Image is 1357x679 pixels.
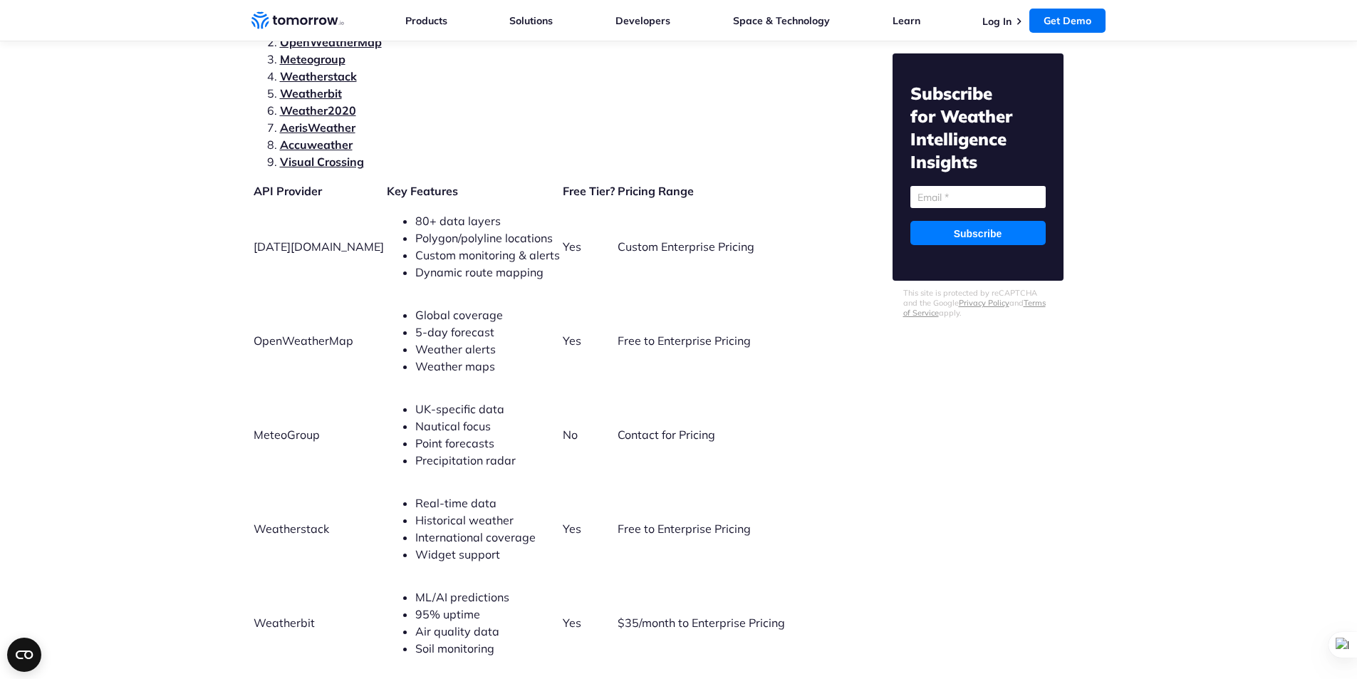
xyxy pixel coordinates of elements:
[1029,9,1106,33] a: Get Demo
[415,641,494,655] span: Soil monitoring
[563,333,581,348] span: Yes
[415,402,504,416] span: UK-specific data
[415,342,496,356] span: Weather alerts
[982,15,1012,28] a: Log In
[415,513,514,527] span: Historical weather
[254,333,353,348] span: OpenWeatherMap
[415,248,560,262] span: Custom monitoring & alerts
[387,184,458,198] b: Key Features
[254,427,320,442] span: MeteoGroup
[415,436,494,450] span: Point forecasts
[615,14,670,27] a: Developers
[618,184,694,198] b: Pricing Range
[280,52,345,66] a: Meteogroup
[251,10,344,31] a: Home link
[280,69,357,83] a: Weatherstack
[415,530,536,544] span: International coverage
[280,155,364,169] a: Visual Crossing
[618,522,751,536] span: Free to Enterprise Pricing
[618,239,754,254] span: Custom Enterprise Pricing
[733,14,830,27] a: Space & Technology
[415,624,499,638] span: Air quality data
[618,427,715,442] span: Contact for Pricing
[563,427,578,442] span: No
[509,14,553,27] a: Solutions
[910,186,1046,208] input: Email *
[618,333,751,348] span: Free to Enterprise Pricing
[415,308,503,322] span: Global coverage
[563,616,581,630] span: Yes
[415,214,501,228] span: 80+ data layers
[959,298,1009,308] a: Privacy Policy
[415,496,496,510] span: Real-time data
[415,547,500,561] span: Widget support
[254,239,384,254] span: [DATE][DOMAIN_NAME]
[903,288,1053,318] p: This site is protected by reCAPTCHA and the Google and apply.
[563,239,581,254] span: Yes
[254,184,322,198] b: API Provider
[910,82,1046,173] h2: Subscribe for Weather Intelligence Insights
[893,14,920,27] a: Learn
[415,419,491,433] span: Nautical focus
[415,590,509,604] span: ML/AI predictions
[415,359,495,373] span: Weather maps
[415,453,516,467] span: Precipitation radar
[415,265,544,279] span: Dynamic route mapping
[254,616,315,630] span: Weatherbit
[280,35,382,49] a: OpenWeatherMap
[280,103,356,118] a: Weather2020
[563,184,615,198] b: Free Tier?
[280,120,355,135] a: AerisWeather
[910,221,1046,245] input: Subscribe
[415,325,494,339] span: 5-day forecast
[405,14,447,27] a: Products
[618,616,785,630] span: $35/month to Enterprise Pricing
[280,138,353,152] a: Accuweather
[7,638,41,672] button: Open CMP widget
[415,231,553,245] span: Polygon/polyline locations
[280,86,342,100] a: Weatherbit
[415,607,480,621] span: 95% uptime
[563,522,581,536] span: Yes
[903,298,1046,318] a: Terms of Service
[254,522,329,536] span: Weatherstack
